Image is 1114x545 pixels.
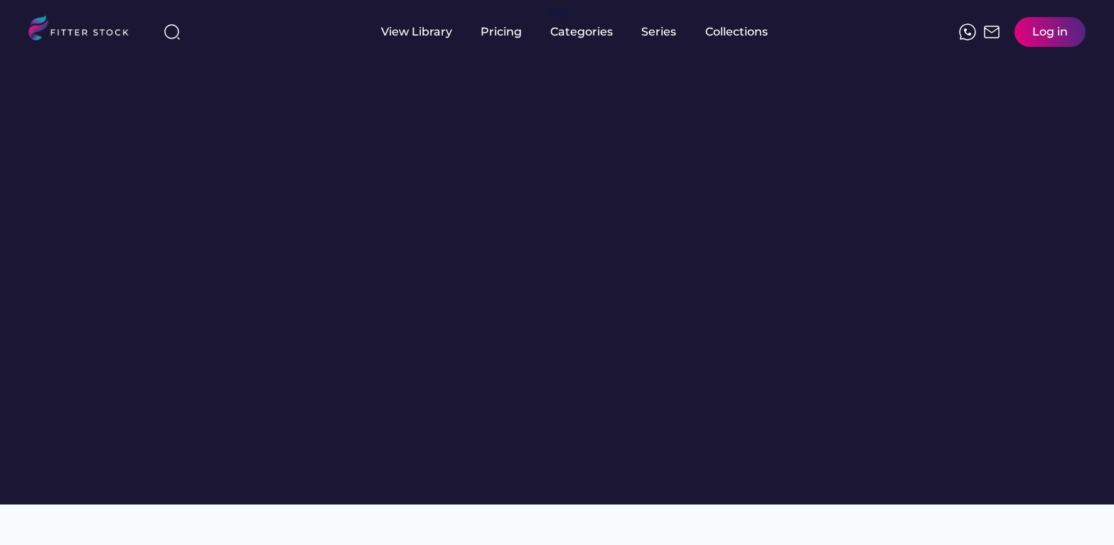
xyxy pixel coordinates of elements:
[381,24,452,40] div: View Library
[550,7,569,21] div: fvck
[550,24,613,40] div: Categories
[641,24,677,40] div: Series
[164,23,181,41] img: search-normal%203.svg
[959,23,976,41] img: meteor-icons_whatsapp%20%281%29.svg
[983,23,1000,41] img: Frame%2051.svg
[28,16,141,45] img: LOGO.svg
[1032,24,1068,40] div: Log in
[481,24,522,40] div: Pricing
[705,24,768,40] div: Collections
